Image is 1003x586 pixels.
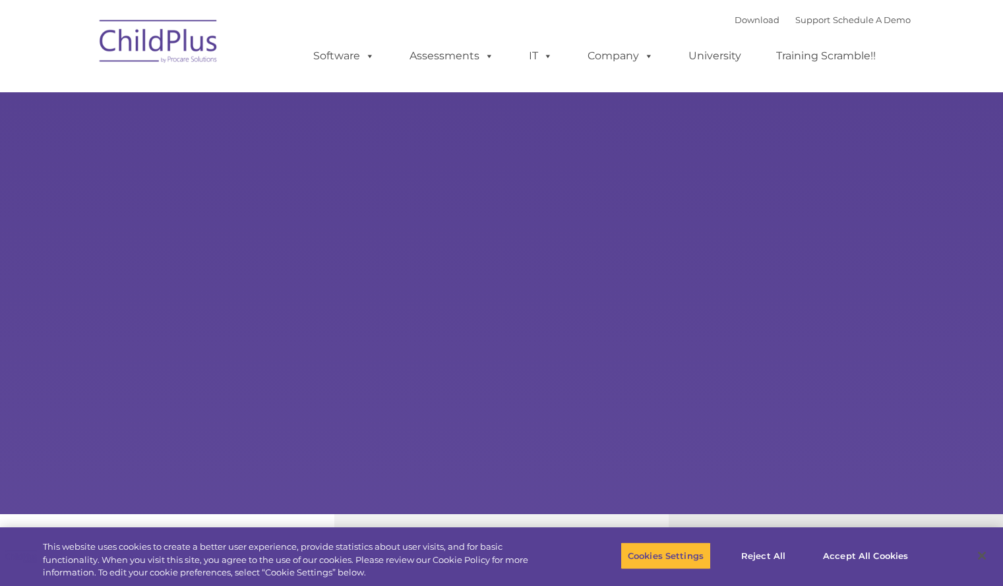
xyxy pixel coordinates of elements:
[795,15,830,25] a: Support
[833,15,911,25] a: Schedule A Demo
[816,542,915,570] button: Accept All Cookies
[93,11,225,76] img: ChildPlus by Procare Solutions
[300,43,388,69] a: Software
[722,542,805,570] button: Reject All
[516,43,566,69] a: IT
[675,43,754,69] a: University
[735,15,779,25] a: Download
[43,541,552,579] div: This website uses cookies to create a better user experience, provide statistics about user visit...
[396,43,507,69] a: Assessments
[967,541,996,570] button: Close
[735,15,911,25] font: |
[763,43,889,69] a: Training Scramble!!
[574,43,667,69] a: Company
[621,542,711,570] button: Cookies Settings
